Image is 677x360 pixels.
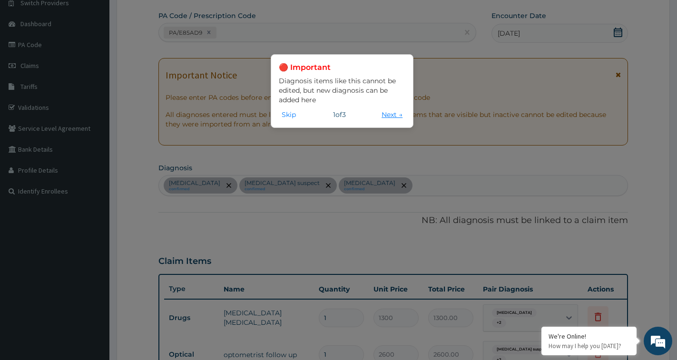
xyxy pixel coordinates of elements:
img: d_794563401_company_1708531726252_794563401 [18,48,39,71]
h3: 🔴 Important [279,62,405,73]
p: Diagnosis items like this cannot be edited, but new diagnosis can be added here [279,76,405,105]
div: Chat with us now [49,53,160,66]
button: Skip [279,109,299,120]
textarea: Type your message and hit 'Enter' [5,260,181,293]
div: Minimize live chat window [156,5,179,28]
span: We're online! [55,120,131,216]
p: How may I help you today? [549,342,629,350]
span: 1 of 3 [333,110,346,119]
div: We're Online! [549,332,629,341]
button: Next → [379,109,405,120]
